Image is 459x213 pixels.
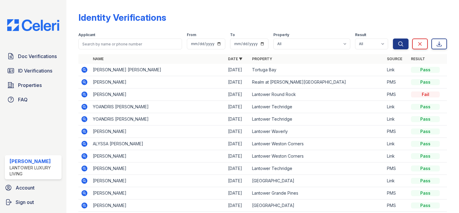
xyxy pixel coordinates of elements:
a: Property [252,57,272,61]
td: [PERSON_NAME] [90,199,225,212]
td: ALYSSA [PERSON_NAME] [90,138,225,150]
td: Lantower Weston Corners [250,150,385,162]
td: [PERSON_NAME] [90,88,225,101]
td: [DATE] [226,150,250,162]
label: Result [355,32,366,37]
td: Link [385,113,409,125]
div: Pass [411,67,440,73]
td: Realm at [PERSON_NAME][GEOGRAPHIC_DATA] [250,76,385,88]
div: Pass [411,104,440,110]
td: [PERSON_NAME] [90,187,225,199]
label: From [187,32,196,37]
div: Pass [411,178,440,184]
td: [DATE] [226,76,250,88]
div: Pass [411,202,440,208]
a: ID Verifications [5,65,62,77]
td: Lantower Grande Pines [250,187,385,199]
a: Date ▼ [228,57,242,61]
td: Lantower Techridge [250,101,385,113]
div: Pass [411,116,440,122]
td: [DATE] [226,64,250,76]
a: Doc Verifications [5,50,62,62]
td: Tortuga Bay [250,64,385,76]
div: Identity Verifications [78,12,166,23]
span: FAQ [18,96,28,103]
td: PMS [385,199,409,212]
input: Search by name or phone number [78,39,182,49]
td: [DATE] [226,101,250,113]
td: PMS [385,187,409,199]
td: PMS [385,125,409,138]
a: Properties [5,79,62,91]
td: Link [385,64,409,76]
label: To [230,32,235,37]
td: PMS [385,88,409,101]
td: [DATE] [226,138,250,150]
td: Lantower Weston Corners [250,138,385,150]
td: Link [385,138,409,150]
td: [DATE] [226,113,250,125]
img: CE_Logo_Blue-a8612792a0a2168367f1c8372b55b34899dd931a85d93a1a3d3e32e68fde9ad4.png [2,19,64,31]
span: Sign out [16,199,34,206]
td: [PERSON_NAME] [90,175,225,187]
div: [PERSON_NAME] [10,158,59,165]
td: [PERSON_NAME] [90,162,225,175]
td: Lantower Techridge [250,162,385,175]
div: Pass [411,128,440,134]
td: [GEOGRAPHIC_DATA] [250,175,385,187]
td: Link [385,101,409,113]
td: Lantower Techridge [250,113,385,125]
a: Sign out [2,196,64,208]
span: Doc Verifications [18,53,57,60]
td: [DATE] [226,125,250,138]
a: Account [2,182,64,194]
td: YOANDRIS [PERSON_NAME] [90,101,225,113]
div: Pass [411,141,440,147]
div: Pass [411,190,440,196]
div: Pass [411,79,440,85]
a: Name [93,57,104,61]
div: Lantower Luxury Living [10,165,59,177]
span: Properties [18,82,42,89]
div: Pass [411,165,440,171]
td: Link [385,150,409,162]
td: [PERSON_NAME] [90,150,225,162]
td: [DATE] [226,88,250,101]
td: PMS [385,76,409,88]
a: Source [387,57,402,61]
span: ID Verifications [18,67,52,74]
td: [DATE] [226,175,250,187]
a: Result [411,57,425,61]
span: Account [16,184,35,191]
td: Lantower Round Rock [250,88,385,101]
label: Applicant [78,32,95,37]
td: [PERSON_NAME] [PERSON_NAME] [90,64,225,76]
div: Pass [411,153,440,159]
td: [DATE] [226,199,250,212]
td: Link [385,175,409,187]
a: FAQ [5,94,62,106]
label: Property [273,32,289,37]
td: YOANDRIS [PERSON_NAME] [90,113,225,125]
td: [GEOGRAPHIC_DATA] [250,199,385,212]
div: Fail [411,91,440,97]
td: [DATE] [226,162,250,175]
td: [DATE] [226,187,250,199]
td: [PERSON_NAME] [90,76,225,88]
td: [PERSON_NAME] [90,125,225,138]
td: Lantower Waverly [250,125,385,138]
td: PMS [385,162,409,175]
